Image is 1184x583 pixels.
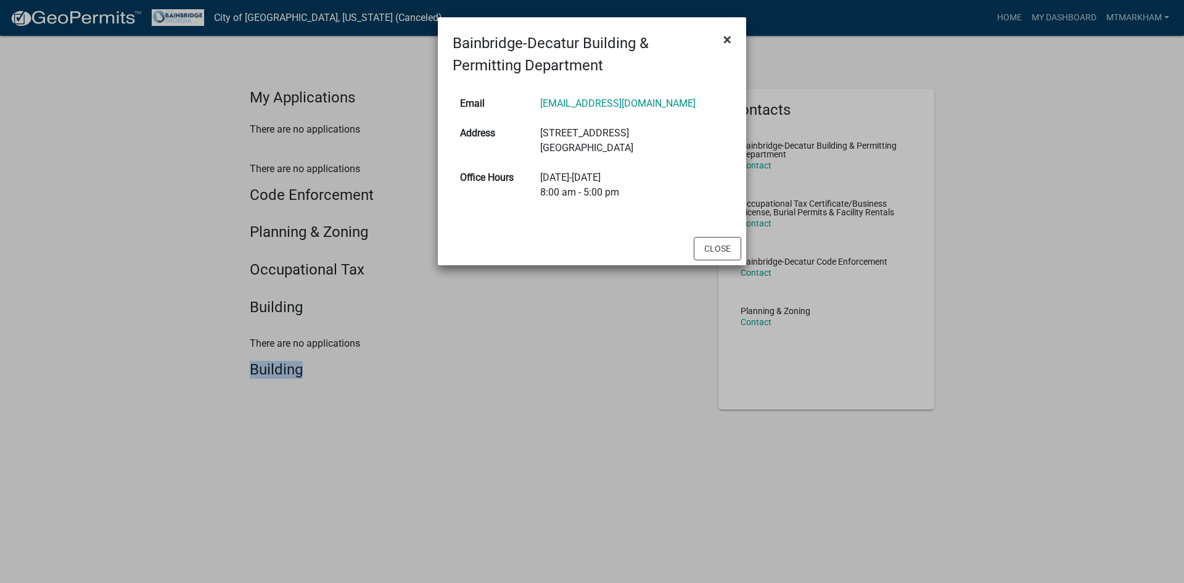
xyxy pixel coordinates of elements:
[540,97,696,109] a: [EMAIL_ADDRESS][DOMAIN_NAME]
[453,163,533,207] th: Office Hours
[453,118,533,163] th: Address
[723,31,731,48] span: ×
[453,32,713,76] h4: Bainbridge-Decatur Building & Permitting Department
[694,237,741,260] button: Close
[713,22,741,57] button: Close
[453,89,533,118] th: Email
[533,118,731,163] td: [STREET_ADDRESS] [GEOGRAPHIC_DATA]
[540,170,724,200] div: [DATE]-[DATE] 8:00 am - 5:00 pm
